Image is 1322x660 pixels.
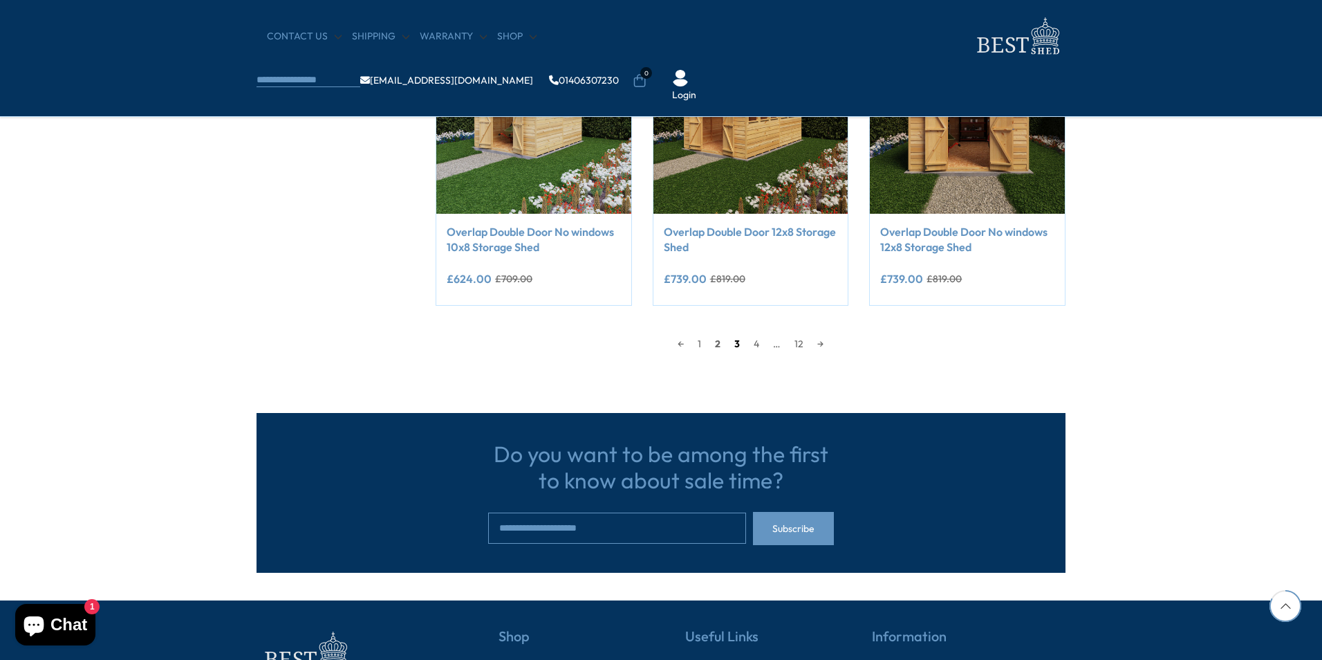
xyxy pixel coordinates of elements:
a: Login [672,89,696,102]
ins: £739.00 [664,273,707,284]
ins: £624.00 [447,273,492,284]
a: Warranty [420,30,487,44]
h5: Shop [499,628,637,659]
span: 0 [640,67,652,79]
a: Overlap Double Door 12x8 Storage Shed [664,224,838,255]
a: Overlap Double Door No windows 10x8 Storage Shed [447,224,621,255]
a: 12 [788,333,810,354]
a: CONTACT US [267,30,342,44]
span: 2 [708,333,727,354]
h3: Do you want to be among the first to know about sale time? [488,441,834,494]
img: logo [969,14,1065,59]
del: £819.00 [927,274,962,284]
h5: Useful Links [685,628,823,659]
del: £709.00 [495,274,532,284]
a: [EMAIL_ADDRESS][DOMAIN_NAME] [360,75,533,85]
a: Shipping [352,30,409,44]
button: Subscribe [753,512,834,545]
a: 3 [727,333,747,354]
del: £819.00 [710,274,745,284]
span: … [766,333,788,354]
ins: £739.00 [880,273,923,284]
a: 01406307230 [549,75,619,85]
a: 1 [691,333,708,354]
a: → [810,333,830,354]
img: User Icon [672,70,689,86]
a: 4 [747,333,766,354]
a: ← [671,333,691,354]
a: Shop [497,30,537,44]
a: 0 [633,74,646,88]
span: Subscribe [772,524,814,533]
inbox-online-store-chat: Shopify online store chat [11,604,100,649]
a: Overlap Double Door No windows 12x8 Storage Shed [880,224,1054,255]
h5: Information [872,628,1065,659]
